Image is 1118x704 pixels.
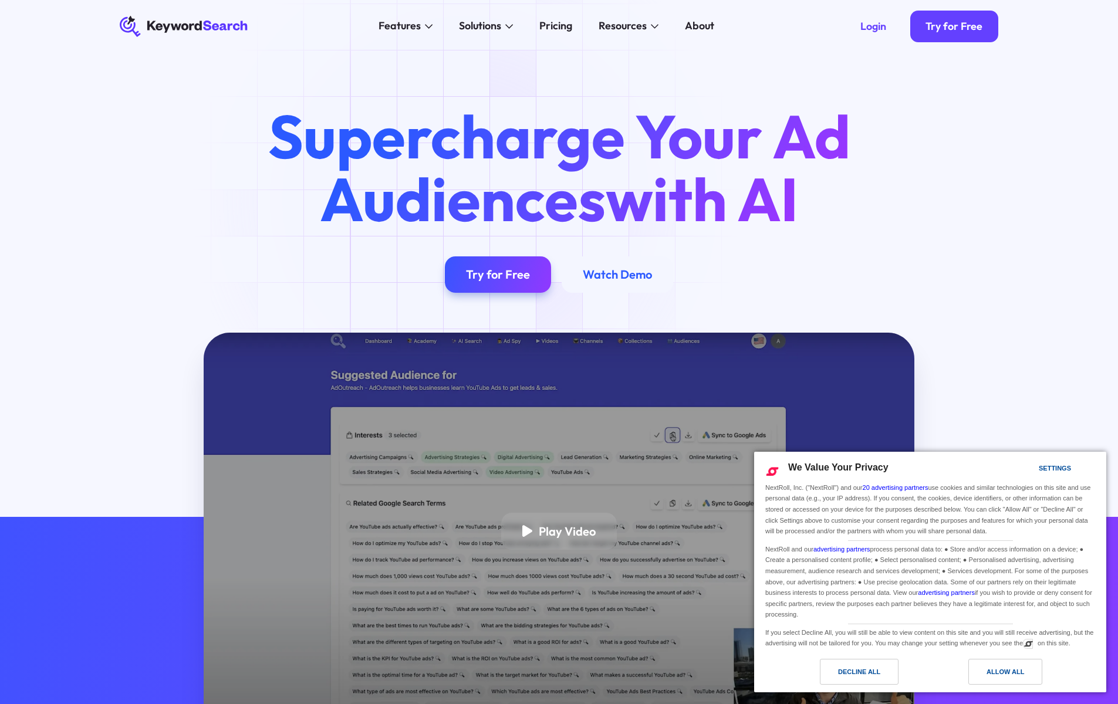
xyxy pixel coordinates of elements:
[539,18,572,34] div: Pricing
[788,462,889,472] span: We Value Your Privacy
[466,267,530,282] div: Try for Free
[845,11,902,42] a: Login
[763,481,1097,538] div: NextRoll, Inc. ("NextRoll") and our use cookies and similar technologies on this site and use per...
[1039,462,1071,475] div: Settings
[583,267,652,282] div: Watch Demo
[599,18,647,34] div: Resources
[863,484,928,491] a: 20 advertising partners
[379,18,421,34] div: Features
[926,20,982,33] div: Try for Free
[1018,459,1046,480] a: Settings
[763,541,1097,621] div: NextRoll and our process personal data to: ● Store and/or access information on a device; ● Creat...
[445,256,551,293] a: Try for Free
[910,11,999,42] a: Try for Free
[459,18,501,34] div: Solutions
[930,659,1099,691] a: Allow All
[243,105,874,229] h1: Supercharge Your Ad Audiences
[539,524,596,539] div: Play Video
[763,624,1097,650] div: If you select Decline All, you will still be able to view content on this site and you will still...
[860,20,886,33] div: Login
[838,665,880,678] div: Decline All
[532,16,580,37] a: Pricing
[813,546,870,553] a: advertising partners
[761,659,930,691] a: Decline All
[987,665,1024,678] div: Allow All
[685,18,714,34] div: About
[918,589,975,596] a: advertising partners
[677,16,722,37] a: About
[606,161,798,237] span: with AI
